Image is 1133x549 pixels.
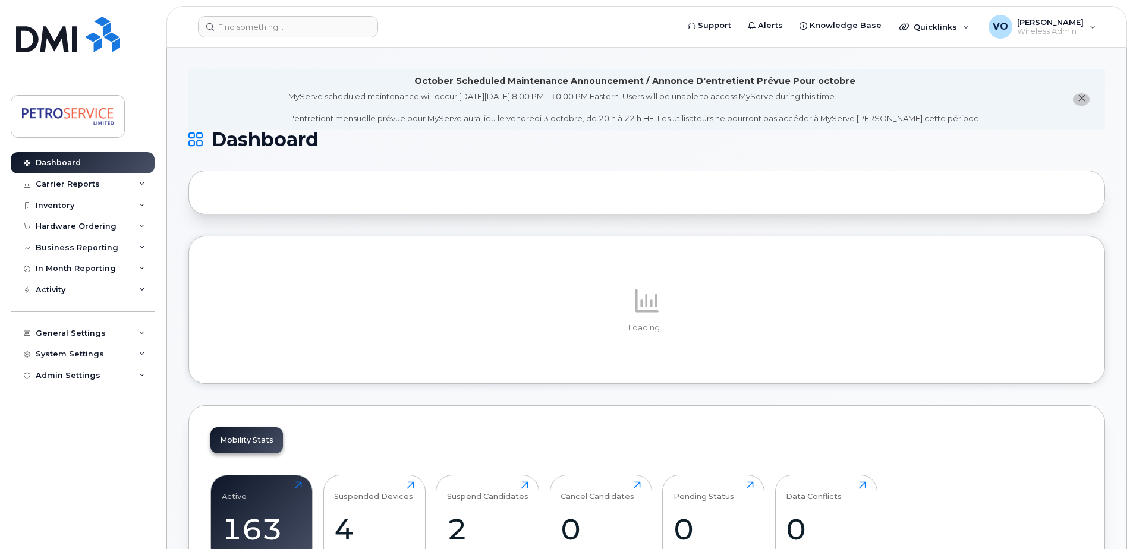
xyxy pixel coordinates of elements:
div: MyServe scheduled maintenance will occur [DATE][DATE] 8:00 PM - 10:00 PM Eastern. Users will be u... [288,91,981,124]
div: 0 [673,512,754,547]
div: Pending Status [673,481,734,501]
span: Dashboard [211,131,319,149]
div: Cancel Candidates [561,481,634,501]
button: close notification [1073,93,1090,106]
div: 163 [222,512,302,547]
div: Data Conflicts [786,481,842,501]
div: 4 [334,512,414,547]
div: 0 [561,512,641,547]
p: Loading... [210,323,1083,333]
div: 2 [447,512,528,547]
div: Suspended Devices [334,481,413,501]
div: October Scheduled Maintenance Announcement / Annonce D'entretient Prévue Pour octobre [414,75,855,87]
div: Active [222,481,247,501]
div: 0 [786,512,866,547]
div: Suspend Candidates [447,481,528,501]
